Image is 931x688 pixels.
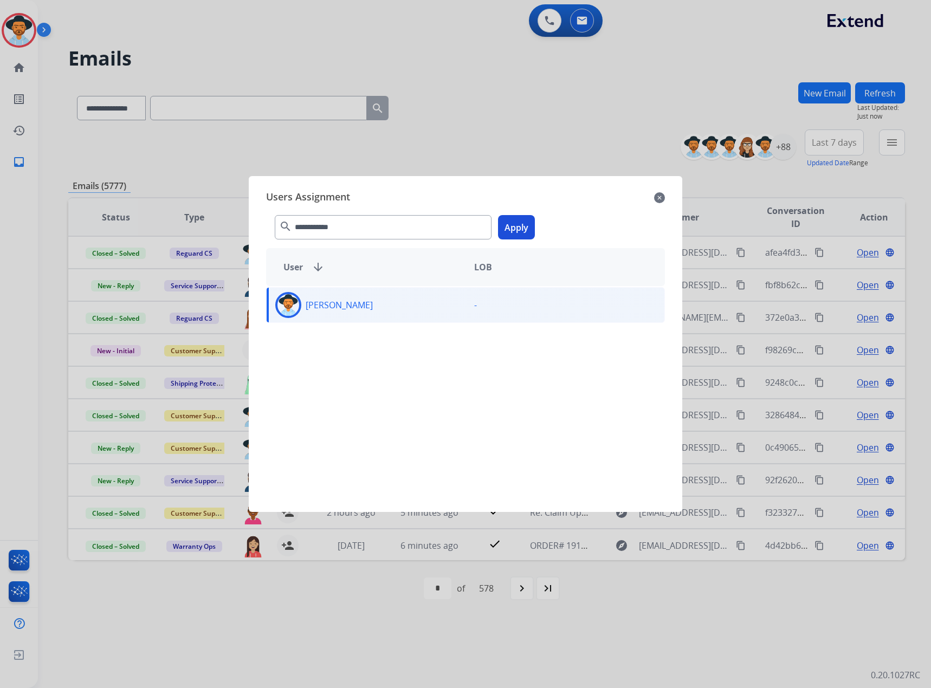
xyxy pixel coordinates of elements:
button: Apply [498,215,535,239]
p: - [474,298,477,311]
p: [PERSON_NAME] [306,298,373,311]
mat-icon: search [279,220,292,233]
mat-icon: arrow_downward [312,261,325,274]
span: LOB [474,261,492,274]
mat-icon: close [654,191,665,204]
div: User [275,261,465,274]
span: Users Assignment [266,189,350,206]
